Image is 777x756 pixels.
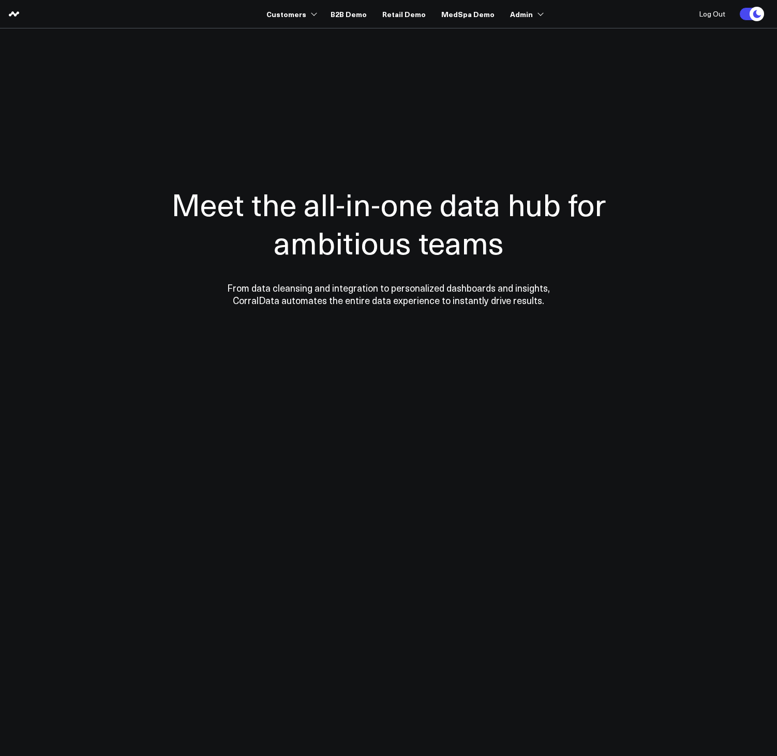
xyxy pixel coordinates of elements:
[266,5,315,23] a: Customers
[331,5,367,23] a: B2B Demo
[135,185,642,261] h1: Meet the all-in-one data hub for ambitious teams
[382,5,426,23] a: Retail Demo
[441,5,495,23] a: MedSpa Demo
[205,282,572,307] p: From data cleansing and integration to personalized dashboards and insights, CorralData automates...
[510,5,542,23] a: Admin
